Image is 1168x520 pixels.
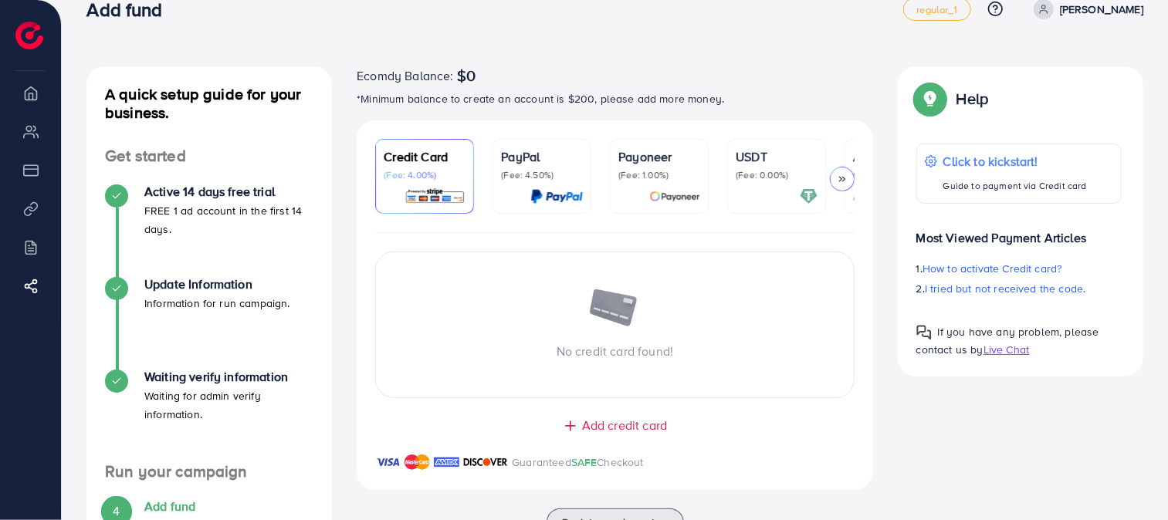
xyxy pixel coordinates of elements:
p: 2. [916,279,1122,298]
h4: A quick setup guide for your business. [86,85,332,122]
iframe: Chat [1102,451,1156,508]
p: Information for run campaign. [144,294,290,312]
img: brand [434,453,459,471]
p: Airwallex [853,147,935,166]
img: card [848,187,935,205]
p: Click to kickstart! [943,152,1087,171]
span: SAFE [571,454,598,470]
img: card [649,187,700,205]
span: How to activate Credit card? [923,261,1061,276]
span: If you have any problem, please contact us by [916,324,1099,357]
span: I tried but not received the code. [925,281,1085,296]
span: Add credit card [582,417,667,434]
img: card [800,187,818,205]
p: (Fee: 1.00%) [618,169,700,181]
li: Update Information [86,277,332,370]
h4: Update Information [144,277,290,292]
p: *Minimum balance to create an account is $200, please add more money. [357,89,873,108]
img: logo [15,22,43,49]
p: Waiting for admin verify information. [144,387,313,424]
p: (Fee: 4.00%) [384,169,466,181]
p: Most Viewed Payment Articles [916,216,1122,247]
h4: Get started [86,147,332,166]
p: Guide to payment via Credit card [943,177,1087,195]
p: (Fee: 0.00%) [853,169,935,181]
span: 4 [113,502,120,520]
span: Ecomdy Balance: [357,66,453,85]
p: FREE 1 ad account in the first 14 days. [144,201,313,238]
h4: Run your campaign [86,462,332,481]
p: (Fee: 0.00%) [736,169,818,181]
li: Active 14 days free trial [86,184,332,277]
p: USDT [736,147,818,166]
span: $0 [457,66,476,85]
img: Popup guide [916,325,932,340]
h4: Add fund [144,499,288,514]
img: image [588,289,642,329]
p: 1. [916,259,1122,278]
span: regular_1 [916,5,957,15]
h4: Active 14 days free trial [144,184,313,199]
p: (Fee: 4.50%) [501,169,583,181]
img: card [530,187,583,205]
p: PayPal [501,147,583,166]
p: No credit card found! [376,342,854,360]
p: Guaranteed Checkout [512,453,644,471]
li: Waiting verify information [86,370,332,462]
p: Help [956,89,989,108]
img: Popup guide [916,85,944,113]
p: Credit Card [384,147,466,166]
p: Payoneer [618,147,700,166]
img: brand [463,453,508,471]
h4: Waiting verify information [144,370,313,384]
img: brand [375,453,401,471]
span: Live Chat [983,342,1029,357]
img: card [405,187,466,205]
img: brand [405,453,430,471]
